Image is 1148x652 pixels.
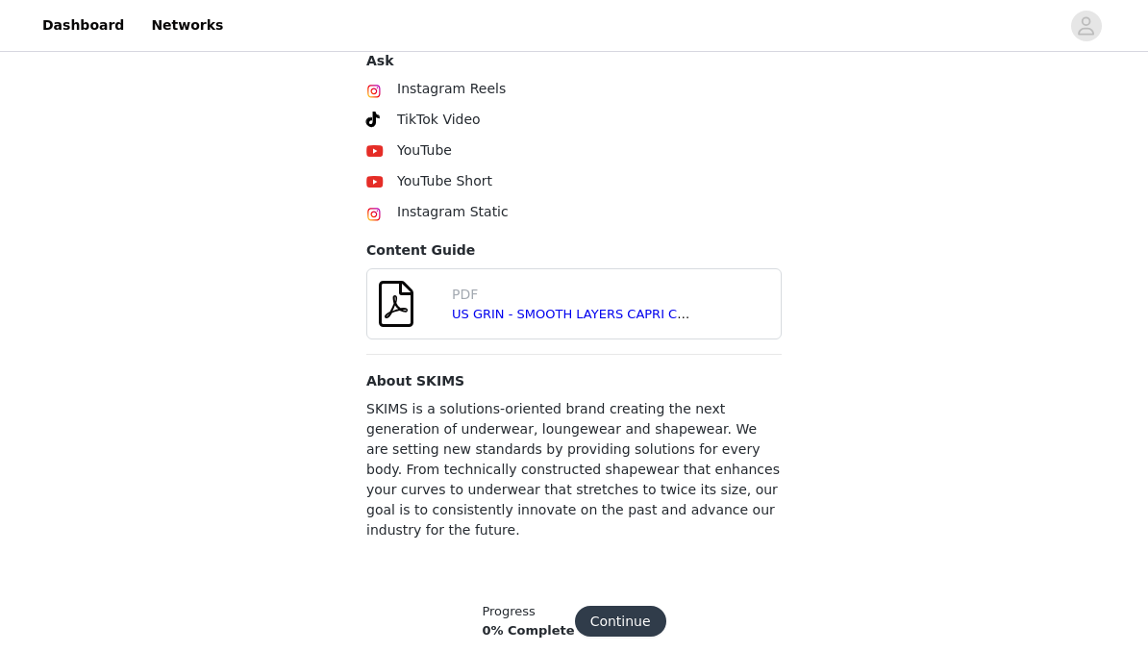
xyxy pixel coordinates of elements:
[366,371,782,391] h4: About SKIMS
[366,240,782,261] h4: Content Guide
[575,606,666,637] button: Continue
[139,4,235,47] a: Networks
[397,173,492,188] span: YouTube Short
[397,142,452,158] span: YouTube
[366,84,382,99] img: Instagram Icon
[397,204,509,219] span: Instagram Static
[366,207,382,222] img: Instagram Icon
[397,81,506,96] span: Instagram Reels
[1077,11,1095,41] div: avatar
[482,602,574,621] div: Progress
[366,51,782,71] h4: Ask
[31,4,136,47] a: Dashboard
[397,112,481,127] span: TikTok Video
[452,287,478,302] span: PDF
[482,621,574,640] div: 0% Complete
[366,399,782,540] p: SKIMS is a solutions-oriented brand creating the next generation of underwear, loungewear and sha...
[452,307,800,321] a: US GRIN - SMOOTH LAYERS CAPRI CATSUIT - [DATE].pdf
